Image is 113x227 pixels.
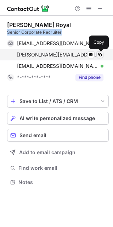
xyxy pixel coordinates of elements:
span: Find work email [18,165,106,171]
span: AI write personalized message [19,115,95,121]
div: [PERSON_NAME] Royal [7,21,71,28]
span: [EMAIL_ADDRESS][DOMAIN_NAME] [17,40,98,47]
span: Notes [18,179,106,185]
span: Send email [19,133,46,138]
button: Find work email [7,163,109,173]
button: Notes [7,177,109,187]
button: save-profile-one-click [7,95,109,108]
img: ContactOut v5.3.10 [7,4,50,13]
button: Reveal Button [75,74,103,81]
button: Add to email campaign [7,146,109,159]
div: Senior Corporate Recruiter [7,29,109,36]
span: [PERSON_NAME][EMAIL_ADDRESS][DOMAIN_NAME] [17,52,98,58]
button: AI write personalized message [7,112,109,125]
span: [EMAIL_ADDRESS][DOMAIN_NAME] [17,63,98,69]
button: Send email [7,129,109,142]
div: Save to List / ATS / CRM [19,98,96,104]
span: Add to email campaign [19,150,75,155]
